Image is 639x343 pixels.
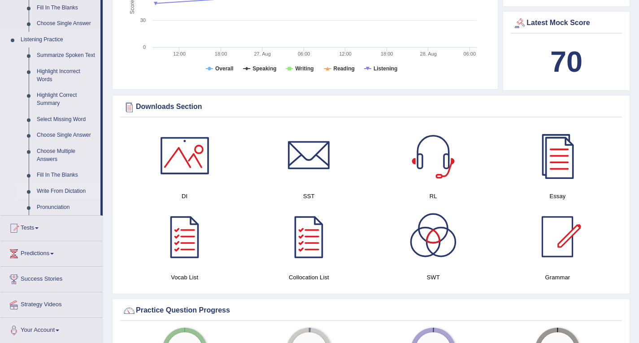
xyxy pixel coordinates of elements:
b: 70 [550,45,582,78]
a: Highlight Correct Summary [33,87,100,111]
a: Choose Single Answer [33,127,100,143]
a: Tests [0,216,103,238]
text: 18:00 [381,51,393,56]
a: Success Stories [0,267,103,289]
a: Choose Single Answer [33,16,100,32]
h4: Essay [500,191,615,201]
h4: SWT [376,273,491,282]
a: Highlight Incorrect Words [33,64,100,87]
div: Practice Question Progress [122,304,620,317]
h4: Collocation List [251,273,366,282]
text: 12:00 [339,51,352,56]
a: Your Account [0,318,103,340]
text: 06:00 [298,51,310,56]
tspan: Reading [334,65,355,72]
text: 06:00 [464,51,476,56]
text: 12:00 [173,51,186,56]
div: Latest Mock Score [513,17,620,30]
h4: SST [251,191,366,201]
a: Strategy Videos [0,292,103,315]
a: Summarize Spoken Text [33,48,100,64]
tspan: Overall [215,65,234,72]
a: Listening Practice [17,32,100,48]
a: Pronunciation [33,200,100,216]
text: 0 [143,44,146,50]
a: Predictions [0,241,103,264]
h4: RL [376,191,491,201]
h4: Grammar [500,273,615,282]
tspan: Listening [374,65,397,72]
a: Fill In The Blanks [33,167,100,183]
a: Select Missing Word [33,112,100,128]
tspan: Writing [295,65,313,72]
text: 18:00 [215,51,227,56]
tspan: 27. Aug [254,51,270,56]
h4: Vocab List [127,273,242,282]
text: 30 [140,17,146,23]
a: Write From Dictation [33,183,100,200]
tspan: Speaking [252,65,276,72]
div: Downloads Section [122,100,620,114]
a: Choose Multiple Answers [33,143,100,167]
h4: DI [127,191,242,201]
tspan: 28. Aug [420,51,437,56]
